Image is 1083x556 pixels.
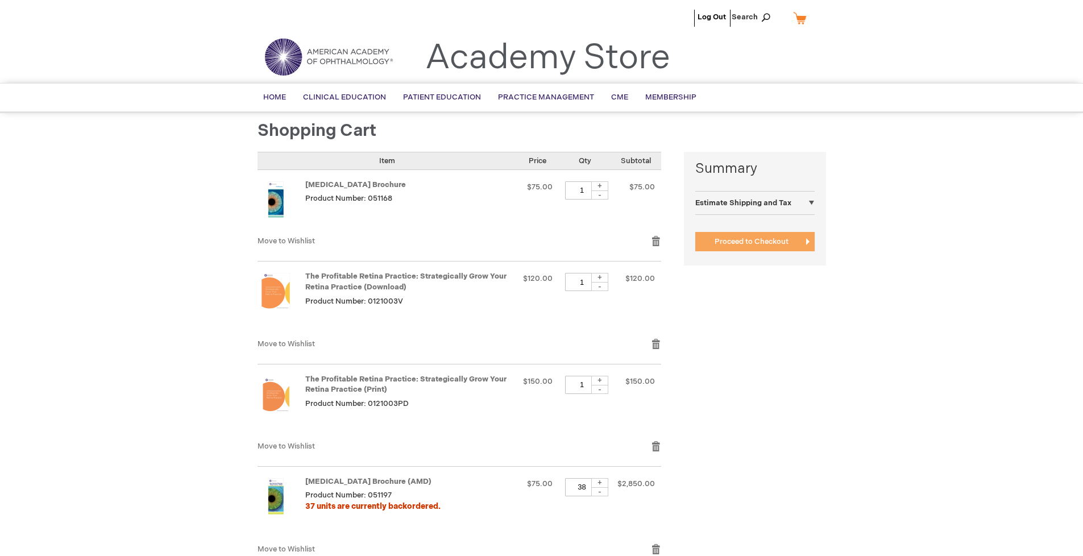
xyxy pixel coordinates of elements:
[698,13,726,22] a: Log Out
[258,236,315,246] a: Move to Wishlist
[732,6,775,28] span: Search
[625,274,655,283] span: $120.00
[591,376,608,385] div: +
[611,93,628,102] span: CME
[305,491,392,500] span: Product Number: 051197
[258,545,315,554] a: Move to Wishlist
[695,159,815,179] strong: Summary
[305,194,392,203] span: Product Number: 051168
[565,273,599,291] input: Qty
[305,272,507,292] a: The Profitable Retina Practice: Strategically Grow Your Retina Practice (Download)
[425,38,670,78] a: Academy Store
[305,297,403,306] span: Product Number: 0121003V
[695,198,791,208] strong: Estimate Shipping and Tax
[591,190,608,200] div: -
[258,376,305,429] a: The Profitable Retina Practice: Strategically Grow Your Retina Practice (Print)
[591,487,608,496] div: -
[579,156,591,165] span: Qty
[258,376,294,412] img: The Profitable Retina Practice: Strategically Grow Your Retina Practice (Print)
[379,156,395,165] span: Item
[305,399,409,408] span: Product Number: 0121003PD
[625,377,655,386] span: $150.00
[305,375,507,395] a: The Profitable Retina Practice: Strategically Grow Your Retina Practice (Print)
[305,180,406,189] a: [MEDICAL_DATA] Brochure
[565,478,599,496] input: Qty
[715,237,789,246] span: Proceed to Checkout
[403,93,481,102] span: Patient Education
[498,93,594,102] span: Practice Management
[258,181,305,225] a: Amblyopia Brochure
[565,376,599,394] input: Qty
[263,93,286,102] span: Home
[603,84,637,111] a: CME
[621,156,651,165] span: Subtotal
[258,442,315,451] a: Move to Wishlist
[591,181,608,191] div: +
[258,478,305,533] a: Age-Related Macular Degeneration Brochure (AMD)
[258,478,294,514] img: Age-Related Macular Degeneration Brochure (AMD)
[305,501,512,512] div: 37 units are currently backordered.
[637,84,705,111] a: Membership
[258,339,315,348] a: Move to Wishlist
[527,479,553,488] span: $75.00
[523,274,553,283] span: $120.00
[629,182,655,192] span: $75.00
[617,479,655,488] span: $2,850.00
[565,181,599,200] input: Qty
[294,84,395,111] a: Clinical Education
[395,84,489,111] a: Patient Education
[695,232,815,251] button: Proceed to Checkout
[303,93,386,102] span: Clinical Education
[258,273,305,326] a: The Profitable Retina Practice: Strategically Grow Your Retina Practice (Download)
[258,273,294,309] img: The Profitable Retina Practice: Strategically Grow Your Retina Practice (Download)
[591,385,608,394] div: -
[258,121,376,141] span: Shopping Cart
[591,478,608,488] div: +
[258,181,294,218] img: Amblyopia Brochure
[489,84,603,111] a: Practice Management
[529,156,546,165] span: Price
[591,273,608,283] div: +
[527,182,553,192] span: $75.00
[591,282,608,291] div: -
[645,93,696,102] span: Membership
[523,377,553,386] span: $150.00
[305,477,431,486] a: [MEDICAL_DATA] Brochure (AMD)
